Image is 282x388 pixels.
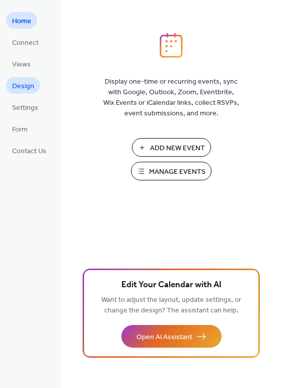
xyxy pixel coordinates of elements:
a: Design [6,77,40,94]
a: Connect [6,34,45,50]
span: Display one-time or recurring events, sync with Google, Outlook, Zoom, Eventbrite, Wix Events or ... [103,77,239,119]
span: Edit Your Calendar with AI [121,278,222,292]
img: logo_icon.svg [160,33,183,58]
span: Form [12,124,28,135]
button: Manage Events [131,162,211,180]
a: Contact Us [6,142,52,159]
span: Manage Events [149,167,205,177]
a: Views [6,55,37,72]
span: Contact Us [12,146,46,157]
span: Connect [12,38,39,48]
button: Open AI Assistant [121,325,222,348]
a: Settings [6,99,44,115]
span: Home [12,16,31,27]
span: Open AI Assistant [136,332,192,343]
span: Add New Event [150,143,205,154]
span: Views [12,59,31,70]
span: Settings [12,103,38,113]
button: Add New Event [132,138,211,157]
a: Form [6,120,34,137]
a: Home [6,12,37,29]
span: Design [12,81,34,92]
span: Want to adjust the layout, update settings, or change the design? The assistant can help. [101,293,241,317]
